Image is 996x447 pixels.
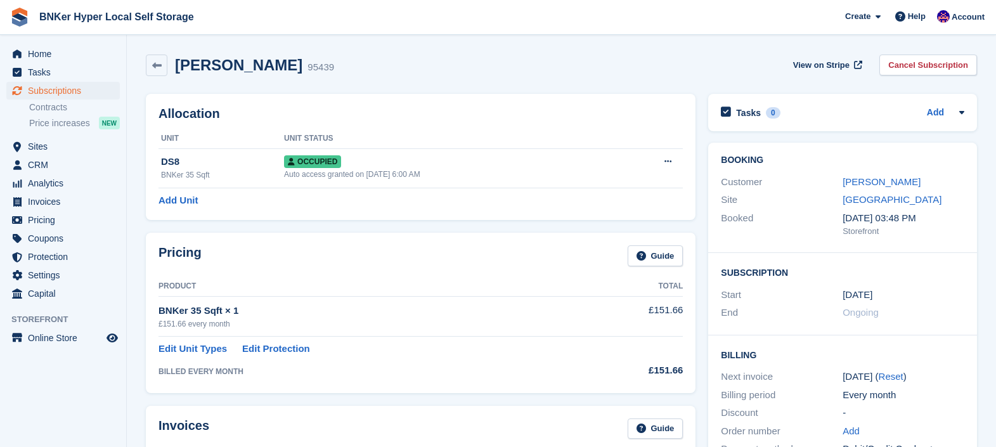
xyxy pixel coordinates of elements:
a: menu [6,329,120,347]
a: [GEOGRAPHIC_DATA] [843,194,941,205]
div: Next invoice [721,370,843,384]
span: CRM [28,156,104,174]
span: Settings [28,266,104,284]
th: Total [586,276,683,297]
a: Add [927,106,944,120]
div: NEW [99,117,120,129]
h2: Tasks [736,107,761,119]
div: End [721,306,843,320]
a: menu [6,230,120,247]
span: Invoices [28,193,104,211]
div: Every month [843,388,964,403]
div: £151.66 every month [158,318,586,330]
a: menu [6,285,120,302]
span: Protection [28,248,104,266]
th: Product [158,276,586,297]
span: Help [908,10,926,23]
a: Cancel Subscription [879,55,977,75]
div: [DATE] ( ) [843,370,964,384]
div: Storefront [843,225,964,238]
a: menu [6,248,120,266]
h2: Invoices [158,418,209,439]
a: menu [6,138,120,155]
a: menu [6,82,120,100]
div: Billing period [721,388,843,403]
a: Price increases NEW [29,116,120,130]
a: menu [6,45,120,63]
th: Unit [158,129,284,149]
div: Start [721,288,843,302]
img: stora-icon-8386f47178a22dfd0bd8f6a31ec36ba5ce8667c1dd55bd0f319d3a0aa187defe.svg [10,8,29,27]
div: BNKer 35 Sqft [161,169,284,181]
span: Coupons [28,230,104,247]
time: 2025-07-17 23:00:00 UTC [843,288,872,302]
a: menu [6,174,120,192]
a: Edit Protection [242,342,310,356]
span: Subscriptions [28,82,104,100]
th: Unit Status [284,129,618,149]
h2: Allocation [158,107,683,121]
div: Booked [721,211,843,238]
div: [DATE] 03:48 PM [843,211,964,226]
a: Preview store [105,330,120,346]
div: £151.66 [586,363,683,378]
div: Customer [721,175,843,190]
span: Home [28,45,104,63]
a: menu [6,63,120,81]
h2: Booking [721,155,964,165]
span: Pricing [28,211,104,229]
div: 0 [766,107,780,119]
div: - [843,406,964,420]
div: Order number [721,424,843,439]
h2: [PERSON_NAME] [175,56,302,74]
a: menu [6,266,120,284]
h2: Pricing [158,245,202,266]
a: Edit Unit Types [158,342,227,356]
td: £151.66 [586,296,683,336]
a: BNKer Hyper Local Self Storage [34,6,199,27]
a: menu [6,156,120,174]
div: Discount [721,406,843,420]
span: Sites [28,138,104,155]
div: BNKer 35 Sqft × 1 [158,304,586,318]
h2: Billing [721,348,964,361]
h2: Subscription [721,266,964,278]
span: Account [952,11,985,23]
div: BILLED EVERY MONTH [158,366,586,377]
a: Reset [879,371,903,382]
span: Create [845,10,870,23]
a: Contracts [29,101,120,113]
span: Price increases [29,117,90,129]
div: DS8 [161,155,284,169]
a: menu [6,211,120,229]
span: Ongoing [843,307,879,318]
span: Storefront [11,313,126,326]
img: David Fricker [937,10,950,23]
div: 95439 [307,60,334,75]
a: Guide [628,418,683,439]
a: Guide [628,245,683,266]
a: Add [843,424,860,439]
div: Site [721,193,843,207]
a: View on Stripe [788,55,865,75]
a: menu [6,193,120,211]
span: Analytics [28,174,104,192]
span: Occupied [284,155,341,168]
span: Tasks [28,63,104,81]
span: View on Stripe [793,59,850,72]
div: Auto access granted on [DATE] 6:00 AM [284,169,618,180]
span: Online Store [28,329,104,347]
a: [PERSON_NAME] [843,176,921,187]
a: Add Unit [158,193,198,208]
span: Capital [28,285,104,302]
